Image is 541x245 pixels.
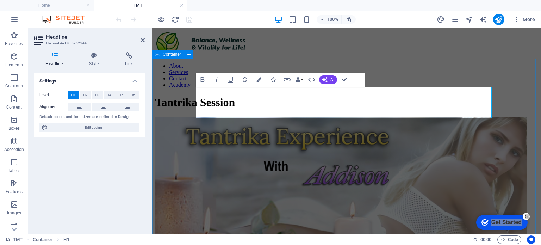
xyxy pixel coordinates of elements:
[157,15,165,24] button: Click here to leave preview mode and continue editing
[8,125,20,131] p: Boxes
[127,91,139,99] button: H6
[210,73,223,87] button: Italic (Ctrl+I)
[330,78,334,82] span: AI
[346,16,352,23] i: On resize automatically adjust zoom level to fit chosen device.
[21,8,51,14] div: Get Started
[5,41,23,47] p: Favorites
[479,15,487,24] button: text_generator
[451,16,459,24] i: Pages (Ctrl+Alt+S)
[34,52,77,67] h4: Headline
[104,91,115,99] button: H4
[480,235,491,244] span: 00 00
[6,104,22,110] p: Content
[465,16,473,24] i: Navigator
[77,52,113,67] h4: Style
[437,15,445,24] button: design
[46,34,145,40] h2: Headline
[92,91,103,99] button: H3
[485,237,486,242] span: :
[50,123,137,132] span: Edit design
[6,189,23,195] p: Features
[510,14,538,25] button: More
[3,68,386,81] h1: Tantrika Session
[68,91,79,99] button: H1
[500,235,518,244] span: Code
[224,73,237,87] button: Underline (Ctrl+U)
[39,91,68,99] label: Level
[46,40,131,47] h3: Element #ed-855262344
[238,73,251,87] button: Strikethrough
[479,16,487,24] i: AI Writer
[319,75,337,84] button: AI
[5,62,23,68] p: Elements
[4,147,24,152] p: Accordion
[34,73,145,85] h4: Settings
[495,16,503,24] i: Publish
[493,14,504,25] button: publish
[171,16,179,24] i: Reload page
[39,103,68,111] label: Alignment
[266,73,280,87] button: Icons
[196,73,209,87] button: Bold (Ctrl+B)
[465,15,473,24] button: navigator
[71,91,76,99] span: H1
[252,73,266,87] button: Colors
[451,15,459,24] button: pages
[497,235,521,244] button: Code
[327,15,338,24] h6: 100%
[83,91,88,99] span: H2
[7,210,21,216] p: Images
[131,91,135,99] span: H6
[437,16,445,24] i: Design (Ctrl+Alt+Y)
[317,15,342,24] button: 100%
[115,91,127,99] button: H5
[39,114,139,120] div: Default colors and font sizes are defined in Design.
[280,73,294,87] button: Link
[95,91,100,99] span: H3
[6,4,57,18] div: Get Started 5 items remaining, 0% complete
[94,1,187,9] h4: TMT
[338,73,351,87] button: Confirm (Ctrl+⏎)
[39,123,139,132] button: Edit design
[8,168,20,173] p: Tables
[163,52,181,56] span: Container
[305,73,318,87] button: HTML
[80,91,91,99] button: H2
[63,235,69,244] span: Click to select. Double-click to edit
[473,235,492,244] h6: Session time
[52,1,59,8] div: 5
[513,16,535,23] span: More
[294,73,304,87] button: Data Bindings
[41,15,93,24] img: Editor Logo
[119,91,123,99] span: H5
[6,235,23,244] a: Click to cancel selection. Double-click to open Pages
[113,52,145,67] h4: Link
[33,235,69,244] nav: breadcrumb
[171,15,179,24] button: reload
[5,83,23,89] p: Columns
[527,235,535,244] button: Usercentrics
[33,235,52,244] span: Click to select. Double-click to edit
[107,91,111,99] span: H4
